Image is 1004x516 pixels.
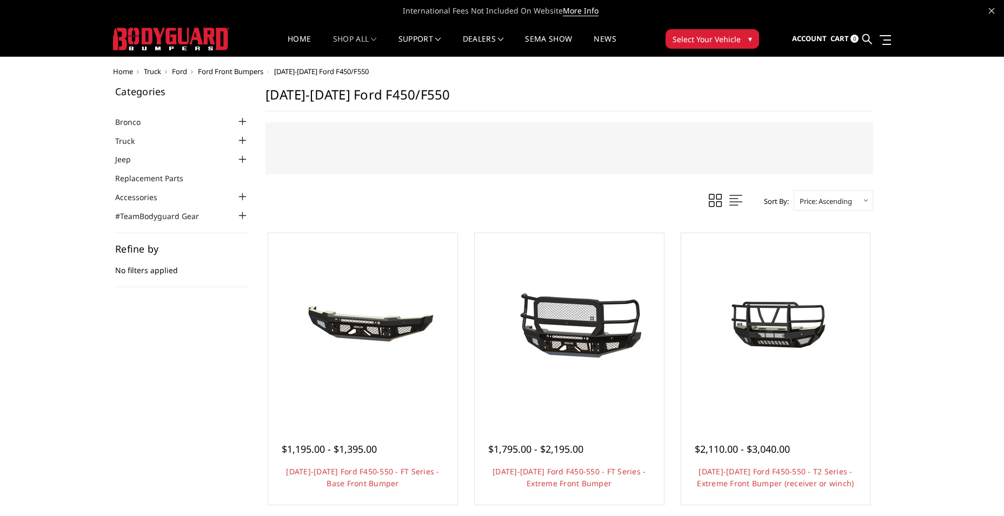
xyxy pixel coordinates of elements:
a: shop all [333,35,377,56]
div: No filters applied [115,244,249,287]
a: News [594,35,616,56]
a: Ford Front Bumpers [198,67,263,76]
a: Replacement Parts [115,173,197,184]
img: 2023-2025 Ford F450-550 - T2 Series - Extreme Front Bumper (receiver or winch) [689,279,862,376]
a: 2023-2025 Ford F450-550 - FT Series - Extreme Front Bumper 2023-2025 Ford F450-550 - FT Series - ... [477,236,661,420]
a: Accessories [115,191,171,203]
a: Home [288,35,311,56]
span: ▾ [748,33,752,44]
span: 0 [850,35,859,43]
a: Ford [172,67,187,76]
img: 2023-2025 Ford F450-550 - FT Series - Base Front Bumper [276,287,449,368]
a: Home [113,67,133,76]
span: $2,110.00 - $3,040.00 [695,442,790,455]
h5: Categories [115,87,249,96]
a: Cart 0 [830,24,859,54]
span: $1,795.00 - $2,195.00 [488,442,583,455]
img: BODYGUARD BUMPERS [113,28,229,50]
a: Truck [115,135,148,147]
a: Support [398,35,441,56]
a: Jeep [115,154,144,165]
a: Bronco [115,116,154,128]
a: SEMA Show [525,35,572,56]
a: 2023-2025 Ford F450-550 - FT Series - Base Front Bumper [271,236,455,420]
span: Select Your Vehicle [673,34,741,45]
a: Truck [144,67,161,76]
a: Dealers [463,35,504,56]
button: Select Your Vehicle [666,29,759,49]
h5: Refine by [115,244,249,254]
a: Account [792,24,827,54]
a: #TeamBodyguard Gear [115,210,212,222]
span: [DATE]-[DATE] Ford F450/F550 [274,67,369,76]
a: [DATE]-[DATE] Ford F450-550 - T2 Series - Extreme Front Bumper (receiver or winch) [697,466,854,488]
a: More Info [563,5,599,16]
a: [DATE]-[DATE] Ford F450-550 - FT Series - Extreme Front Bumper [493,466,646,488]
span: Cart [830,34,849,43]
span: $1,195.00 - $1,395.00 [282,442,377,455]
a: 2023-2025 Ford F450-550 - T2 Series - Extreme Front Bumper (receiver or winch) [684,236,868,420]
span: Account [792,34,827,43]
h1: [DATE]-[DATE] Ford F450/F550 [265,87,873,111]
label: Sort By: [758,193,789,209]
a: [DATE]-[DATE] Ford F450-550 - FT Series - Base Front Bumper [286,466,439,488]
